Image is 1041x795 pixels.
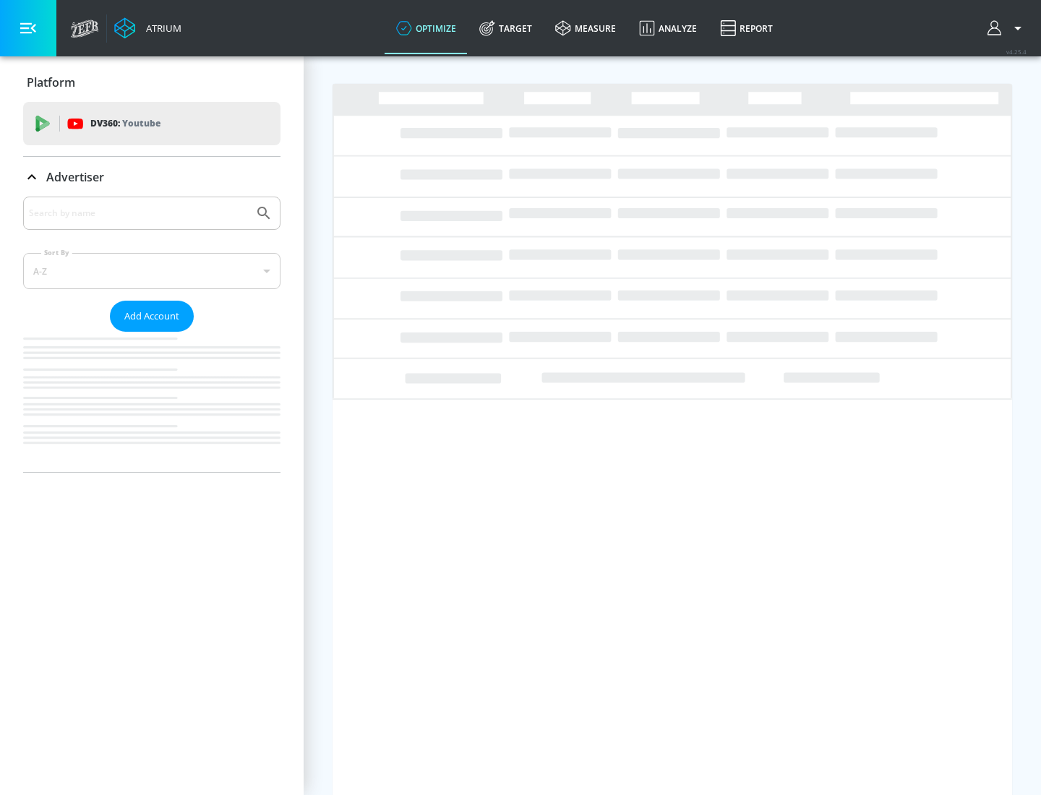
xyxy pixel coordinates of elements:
span: Add Account [124,308,179,325]
p: DV360: [90,116,160,132]
p: Advertiser [46,169,104,185]
p: Platform [27,74,75,90]
a: Report [708,2,784,54]
a: Analyze [627,2,708,54]
span: v 4.25.4 [1006,48,1027,56]
button: Add Account [110,301,194,332]
div: DV360: Youtube [23,102,280,145]
label: Sort By [41,248,72,257]
a: Target [468,2,544,54]
a: measure [544,2,627,54]
nav: list of Advertiser [23,332,280,472]
div: A-Z [23,253,280,289]
div: Advertiser [23,197,280,472]
p: Youtube [122,116,160,131]
a: Atrium [114,17,181,39]
input: Search by name [29,204,248,223]
div: Platform [23,62,280,103]
div: Advertiser [23,157,280,197]
div: Atrium [140,22,181,35]
a: optimize [385,2,468,54]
